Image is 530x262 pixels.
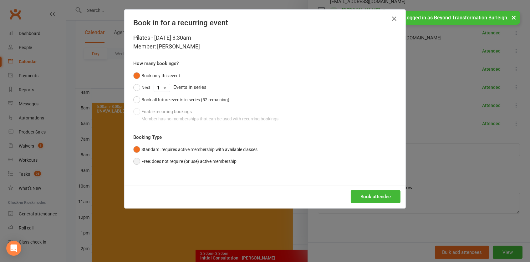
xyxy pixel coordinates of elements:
h4: Book in for a recurring event [133,18,397,27]
button: Standard: requires active membership with available classes [133,144,257,155]
button: Close [389,14,399,24]
div: Events in series [133,82,397,93]
button: Free: does not require (or use) active membership [133,155,237,167]
label: How many bookings? [133,60,179,67]
div: Open Intercom Messenger [6,241,21,256]
div: Pilates - [DATE] 8:30am Member: [PERSON_NAME] [133,33,397,51]
button: Book attendee [351,190,400,203]
div: Book all future events in series (52 remaining) [141,96,229,103]
button: Book all future events in series (52 remaining) [133,94,229,106]
button: Book only this event [133,70,180,82]
label: Booking Type [133,134,162,141]
button: Next [133,82,150,93]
